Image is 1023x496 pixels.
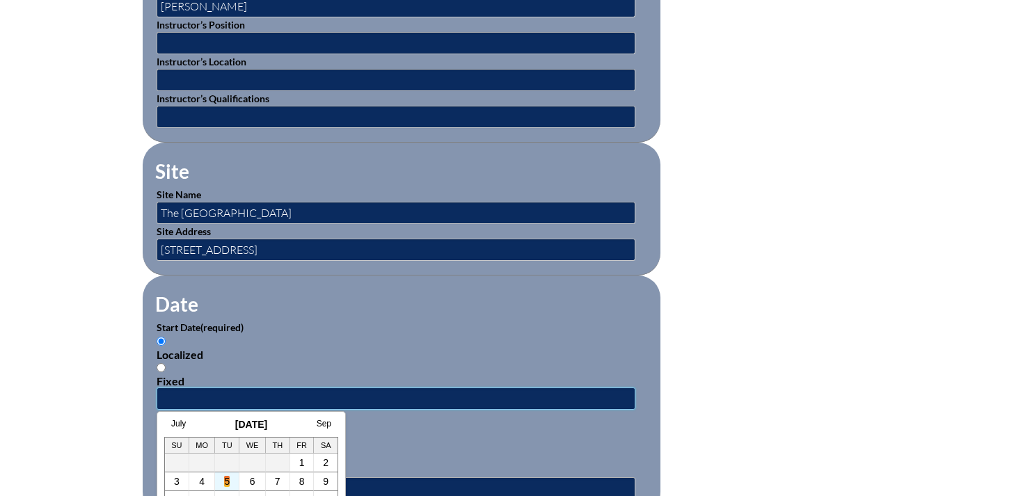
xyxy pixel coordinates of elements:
[215,438,239,454] th: Tu
[157,438,647,451] div: Localized
[299,476,305,487] a: 8
[200,321,244,333] span: (required)
[199,476,205,487] a: 4
[157,374,647,387] div: Fixed
[299,457,305,468] a: 1
[157,337,166,346] input: Localized
[266,438,290,454] th: Th
[157,56,246,67] label: Instructor’s Location
[157,189,201,200] label: Site Name
[290,438,315,454] th: Fr
[154,159,191,183] legend: Site
[323,476,328,487] a: 9
[323,457,328,468] a: 2
[314,438,338,454] th: Sa
[171,419,186,429] a: July
[157,93,269,104] label: Instructor’s Qualifications
[157,411,239,423] label: End Date
[157,321,244,333] label: Start Date
[189,438,216,454] th: Mo
[250,476,255,487] a: 6
[157,19,245,31] label: Instructor’s Position
[164,419,338,430] h3: [DATE]
[174,476,180,487] a: 3
[157,225,211,237] label: Site Address
[275,476,280,487] a: 7
[157,363,166,372] input: Fixed
[165,438,189,454] th: Su
[154,292,200,316] legend: Date
[317,419,331,429] a: Sep
[239,438,266,454] th: We
[224,476,230,487] a: 5
[157,348,647,361] div: Localized
[157,464,647,477] div: Fixed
